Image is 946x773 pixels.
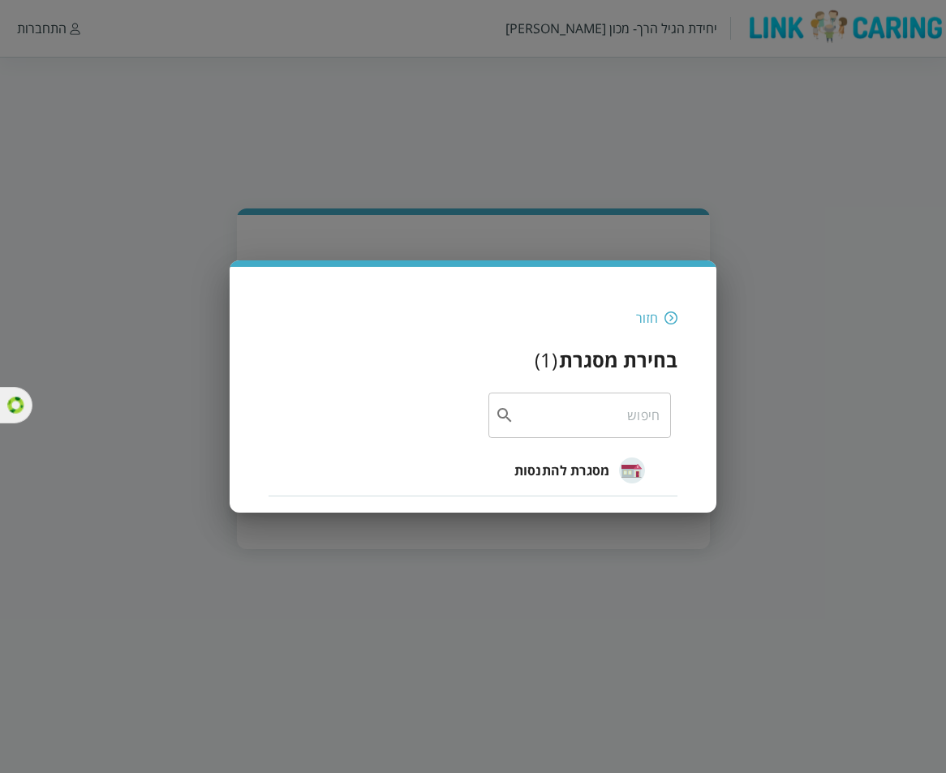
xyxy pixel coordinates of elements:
[514,461,609,480] span: מסגרת להתנסות
[619,457,645,483] img: מסגרת להתנסות
[535,346,557,373] div: ( 1 )
[664,311,677,325] img: חזור
[636,309,658,327] div: חזור
[514,393,660,438] input: חיפוש
[559,346,677,373] h3: בחירת מסגרת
